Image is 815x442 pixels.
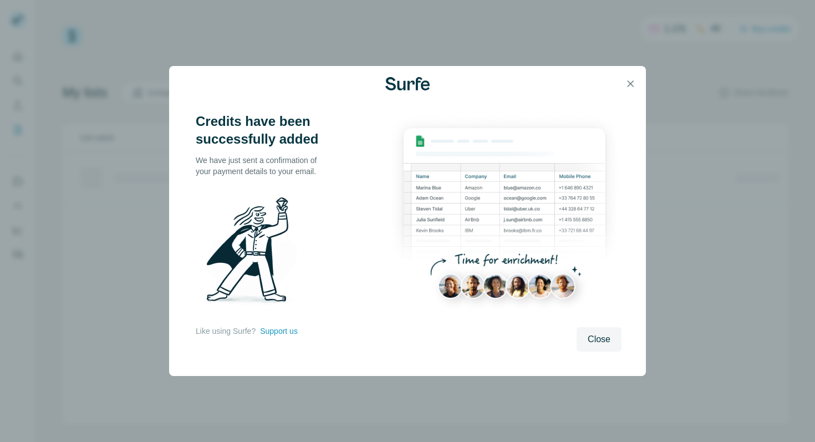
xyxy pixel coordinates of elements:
[385,77,430,90] img: Surfe Logo
[388,113,622,321] img: Enrichment Hub - Sheet Preview
[196,190,311,314] img: Surfe Illustration - Man holding diamond
[196,113,329,148] h3: Credits have been successfully added
[577,327,622,352] button: Close
[196,155,329,177] p: We have just sent a confirmation of your payment details to your email.
[196,326,256,337] p: Like using Surfe?
[588,333,610,346] span: Close
[260,326,298,337] button: Support us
